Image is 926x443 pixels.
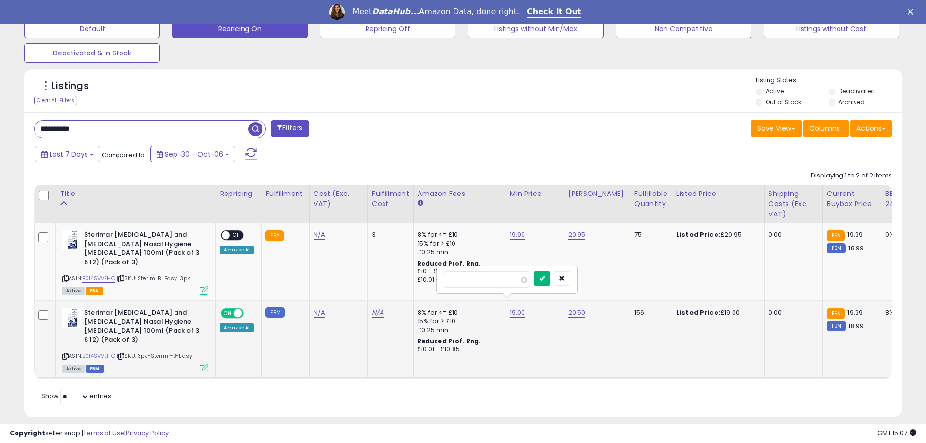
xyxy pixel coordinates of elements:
label: Deactivated [839,87,875,95]
span: OFF [242,309,258,318]
b: Listed Price: [676,308,720,317]
div: Close [908,9,917,15]
a: B014SVVEHO [82,352,115,360]
a: Privacy Policy [126,428,169,438]
span: 19.99 [847,230,863,239]
button: Last 7 Days [35,146,100,162]
small: Amazon Fees. [418,199,423,208]
span: Show: entries [41,391,111,401]
a: B014SVVEHO [82,274,115,283]
span: FBA [86,287,103,295]
img: 51wFg4uH5sL._SL40_.jpg [62,308,82,328]
h5: Listings [52,79,89,93]
p: Listing States: [756,76,902,85]
strong: Copyright [10,428,45,438]
div: 15% for > £10 [418,239,498,248]
small: FBM [827,243,846,253]
button: Save View [751,120,802,137]
span: | SKU: 3pk-Sterimr-B-Easy [117,352,192,360]
small: FBA [827,230,845,241]
button: Default [24,19,160,38]
div: Amazon Fees [418,189,502,199]
span: 18.99 [848,244,864,253]
div: seller snap | | [10,429,169,438]
a: Terms of Use [83,428,124,438]
div: £0.25 min [418,326,498,335]
a: N/A [372,308,384,318]
div: £0.25 min [418,248,498,257]
a: N/A [314,230,325,240]
div: 0.00 [769,308,815,317]
button: Deactivated & In Stock [24,43,160,63]
a: 20.50 [568,308,586,318]
div: 0.00 [769,230,815,239]
b: Reduced Prof. Rng. [418,337,481,345]
div: 0% [885,230,917,239]
span: Columns [809,124,840,133]
span: ON [222,309,234,318]
span: 18.99 [848,321,864,331]
small: FBA [265,230,283,241]
span: All listings currently available for purchase on Amazon [62,365,85,373]
div: £20.95 [676,230,757,239]
button: Filters [271,120,309,137]
div: BB Share 24h. [885,189,921,209]
div: Meet Amazon Data, done right. [352,7,519,17]
div: 15% for > £10 [418,317,498,326]
button: Repricing On [172,19,308,38]
div: Amazon AI [220,246,254,254]
span: FBM [86,365,104,373]
span: Sep-30 - Oct-06 [165,149,223,159]
button: Listings without Cost [764,19,899,38]
span: 19.99 [847,308,863,317]
div: £10.01 - £10.85 [418,276,498,284]
div: ASIN: [62,308,208,372]
div: Current Buybox Price [827,189,877,209]
small: FBM [265,307,284,318]
a: 19.00 [510,308,525,318]
a: N/A [314,308,325,318]
button: Sep-30 - Oct-06 [150,146,235,162]
img: Profile image for Georgie [329,4,345,20]
button: Non Competitive [616,19,751,38]
span: All listings currently available for purchase on Amazon [62,287,85,295]
a: Check It Out [527,7,581,18]
div: 8% for <= £10 [418,230,498,239]
a: 20.95 [568,230,586,240]
b: Reduced Prof. Rng. [418,259,481,267]
div: £10 - £11.15 [418,267,498,276]
div: £19.00 [676,308,757,317]
label: Active [766,87,784,95]
img: 51wFg4uH5sL._SL40_.jpg [62,230,82,250]
span: Last 7 Days [50,149,88,159]
i: DataHub... [372,7,419,16]
div: 75 [634,230,664,239]
div: [PERSON_NAME] [568,189,626,199]
label: Archived [839,98,865,106]
div: Fulfillable Quantity [634,189,668,209]
span: Compared to: [102,150,146,159]
div: Fulfillment Cost [372,189,409,209]
a: 19.99 [510,230,525,240]
div: Listed Price [676,189,760,199]
div: 3 [372,230,406,239]
span: 2025-10-14 15:07 GMT [877,428,916,438]
button: Listings without Min/Max [468,19,603,38]
label: Out of Stock [766,98,801,106]
div: Clear All Filters [34,96,77,105]
div: Repricing [220,189,257,199]
div: Displaying 1 to 2 of 2 items [811,171,892,180]
b: Sterimar [MEDICAL_DATA] and [MEDICAL_DATA] Nasal Hygiene [MEDICAL_DATA] 100ml (Pack of 3 6 12) (P... [84,230,202,269]
div: Cost (Exc. VAT) [314,189,364,209]
small: FBM [827,321,846,331]
div: 8% [885,308,917,317]
div: 156 [634,308,664,317]
b: Listed Price: [676,230,720,239]
div: Fulfillment [265,189,305,199]
div: £10.01 - £10.85 [418,345,498,354]
div: Amazon AI [220,323,254,332]
div: Shipping Costs (Exc. VAT) [769,189,819,219]
span: | SKU: Sterim-B-Easy-3pk [117,274,190,282]
b: Sterimar [MEDICAL_DATA] and [MEDICAL_DATA] Nasal Hygiene [MEDICAL_DATA] 100ml (Pack of 3 6 12) (P... [84,308,202,347]
div: 8% for <= £10 [418,308,498,317]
